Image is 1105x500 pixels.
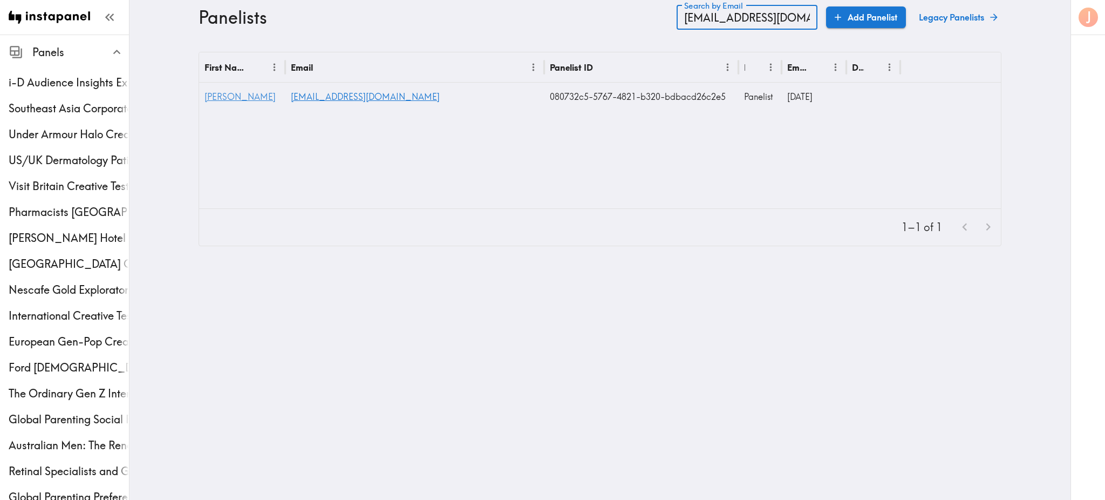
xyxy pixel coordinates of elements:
span: [GEOGRAPHIC_DATA] Concept Testing Client-List Recruit [9,256,129,272]
span: J [1086,8,1092,27]
div: University of Brighton Concept Testing Client-List Recruit [9,256,129,272]
span: Nescafe Gold Exploratory [9,282,129,298]
button: Sort [746,59,763,76]
span: Ford [DEMOGRAPHIC_DATA] Truck Enthusiasts Creative Testing [9,360,129,375]
span: [PERSON_NAME] Hotel Customer Ethnography [9,231,129,246]
div: 080732c5-5767-4821-b320-bdbacd26c2e5 [544,83,739,111]
div: Email [291,62,313,73]
span: European Gen-Pop Creative Testing [9,334,129,349]
button: Menu [762,59,779,76]
button: Menu [719,59,736,76]
div: Email Verified [787,62,810,73]
div: Deleted [852,62,864,73]
span: Southeast Asia Corporate Executives Multiphase Ethnography [9,101,129,116]
a: Legacy Panelists [915,6,1001,28]
div: Panelist [739,83,782,111]
button: Sort [811,59,828,76]
button: Menu [881,59,898,76]
span: Retinal Specialists and General Ophthalmologists Quant Exploratory [9,464,129,479]
span: Pharmacists [GEOGRAPHIC_DATA] Quant [9,205,129,220]
span: The Ordinary Gen Z International Creative Testing [9,386,129,401]
button: Sort [250,59,267,76]
span: Panels [32,45,129,60]
button: Menu [827,59,844,76]
div: Pharmacists Philippines Quant [9,205,129,220]
a: [EMAIL_ADDRESS][DOMAIN_NAME] [291,91,440,102]
button: Sort [594,59,611,76]
div: Role [744,62,745,73]
div: 9/3/2025 [782,83,847,111]
div: Conrad Hotel Customer Ethnography [9,231,129,246]
span: i-D Audience Insights Exploratory [9,75,129,90]
p: 1–1 of 1 [902,220,942,235]
button: Sort [865,59,882,76]
a: Add Panelist [826,6,906,28]
button: Menu [525,59,542,76]
span: US/UK Dermatology Patients Ethnography [9,153,129,168]
div: Panelist ID [550,62,593,73]
a: [PERSON_NAME] [204,91,276,102]
button: J [1077,6,1099,28]
span: Visit Britain Creative Testing [9,179,129,194]
div: Ford Male Truck Enthusiasts Creative Testing [9,360,129,375]
h3: Panelists [199,7,668,28]
button: Menu [266,59,283,76]
span: International Creative Testing [9,308,129,323]
span: Under Armour Halo Creative Testing [9,127,129,142]
span: Australian Men: The Renaissance Athlete Diary Study [9,438,129,453]
button: Sort [314,59,331,76]
span: Global Parenting Social Proofing Follow Up Study [9,412,129,427]
div: First Name [204,62,249,73]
